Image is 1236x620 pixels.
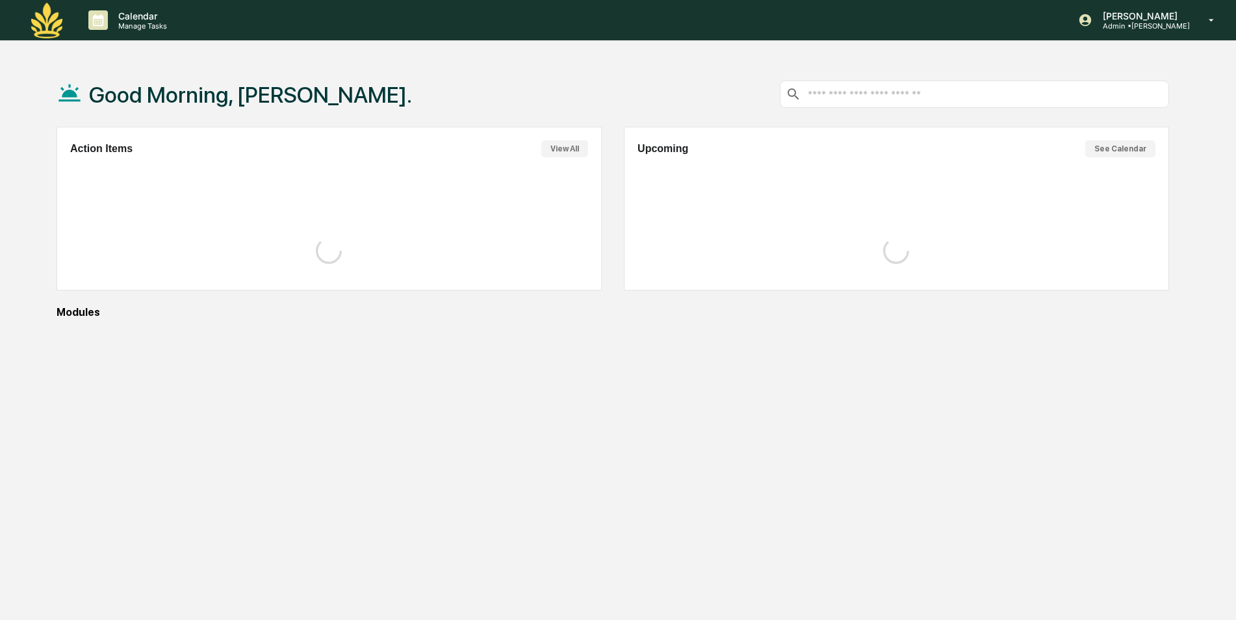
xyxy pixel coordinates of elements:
p: Admin • [PERSON_NAME] [1092,21,1190,31]
h1: Good Morning, [PERSON_NAME]. [89,82,412,108]
h2: Action Items [70,143,133,155]
p: Calendar [108,10,174,21]
h2: Upcoming [637,143,688,155]
button: View All [541,140,588,157]
button: See Calendar [1085,140,1155,157]
img: logo [31,3,62,38]
p: [PERSON_NAME] [1092,10,1190,21]
div: Modules [57,306,1169,318]
p: Manage Tasks [108,21,174,31]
